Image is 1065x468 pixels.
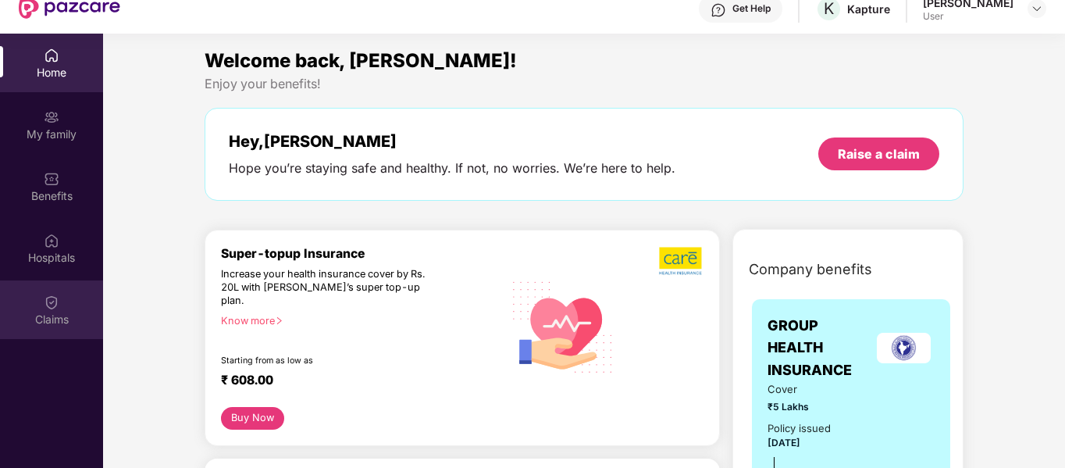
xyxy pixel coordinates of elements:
[1031,2,1043,15] img: svg+xml;base64,PHN2ZyBpZD0iRHJvcGRvd24tMzJ4MzIiIHhtbG5zPSJodHRwOi8vd3d3LnczLm9yZy8yMDAwL3N2ZyIgd2...
[768,437,800,448] span: [DATE]
[659,246,703,276] img: b5dec4f62d2307b9de63beb79f102df3.png
[732,2,771,15] div: Get Help
[221,355,436,366] div: Starting from as low as
[221,407,284,430] button: Buy Now
[44,233,59,248] img: svg+xml;base64,PHN2ZyBpZD0iSG9zcGl0YWxzIiB4bWxucz0iaHR0cDovL3d3dy53My5vcmcvMjAwMC9zdmciIHdpZHRoPS...
[711,2,726,18] img: svg+xml;base64,PHN2ZyBpZD0iSGVscC0zMngzMiIgeG1sbnM9Imh0dHA6Ly93d3cudzMub3JnLzIwMDAvc3ZnIiB3aWR0aD...
[768,420,831,437] div: Policy issued
[768,381,841,398] span: Cover
[44,109,59,125] img: svg+xml;base64,PHN2ZyB3aWR0aD0iMjAiIGhlaWdodD0iMjAiIHZpZXdCb3g9IjAgMCAyMCAyMCIgZmlsbD0ibm9uZSIgeG...
[221,373,487,391] div: ₹ 608.00
[768,399,841,414] span: ₹5 Lakhs
[229,132,675,151] div: Hey, [PERSON_NAME]
[838,145,920,163] div: Raise a claim
[205,76,963,92] div: Enjoy your benefits!
[503,265,624,388] img: svg+xml;base64,PHN2ZyB4bWxucz0iaHR0cDovL3d3dy53My5vcmcvMjAwMC9zdmciIHhtbG5zOnhsaW5rPSJodHRwOi8vd3...
[923,10,1013,23] div: User
[44,171,59,187] img: svg+xml;base64,PHN2ZyBpZD0iQmVuZWZpdHMiIHhtbG5zPSJodHRwOi8vd3d3LnczLm9yZy8yMDAwL3N2ZyIgd2lkdGg9Ij...
[275,316,283,325] span: right
[221,315,493,326] div: Know more
[847,2,890,16] div: Kapture
[877,333,931,363] img: insurerLogo
[221,246,503,261] div: Super-topup Insurance
[749,259,872,280] span: Company benefits
[221,268,435,308] div: Increase your health insurance cover by Rs. 20L with [PERSON_NAME]’s super top-up plan.
[205,49,517,72] span: Welcome back, [PERSON_NAME]!
[44,48,59,63] img: svg+xml;base64,PHN2ZyBpZD0iSG9tZSIgeG1sbnM9Imh0dHA6Ly93d3cudzMub3JnLzIwMDAvc3ZnIiB3aWR0aD0iMjAiIG...
[229,160,675,177] div: Hope you’re staying safe and healthy. If not, no worries. We’re here to help.
[44,295,59,310] img: svg+xml;base64,PHN2ZyBpZD0iQ2xhaW0iIHhtbG5zPSJodHRwOi8vd3d3LnczLm9yZy8yMDAwL3N2ZyIgd2lkdGg9IjIwIi...
[768,315,873,381] span: GROUP HEALTH INSURANCE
